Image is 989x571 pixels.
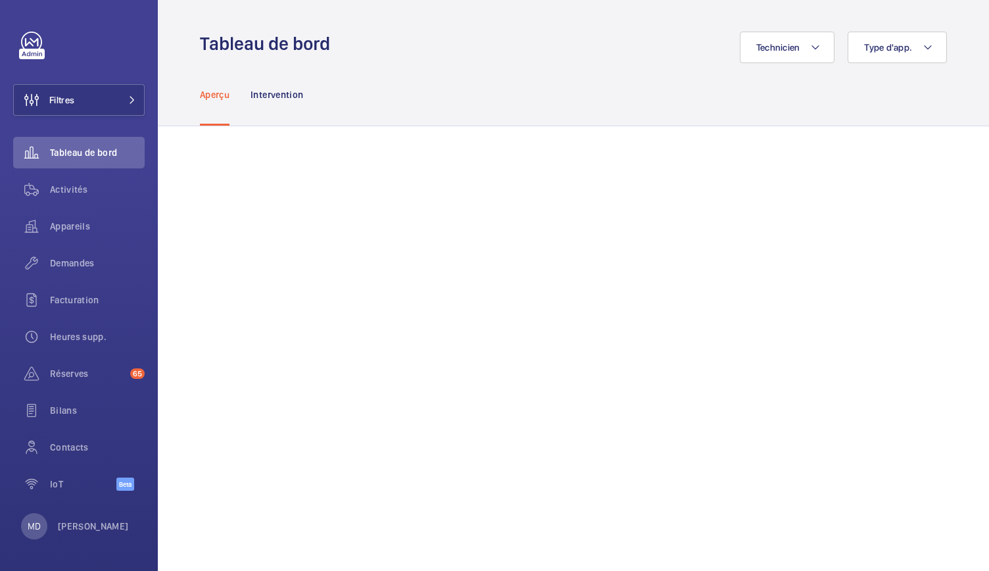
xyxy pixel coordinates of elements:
span: Appareils [50,220,145,233]
span: IoT [50,478,116,491]
p: MD [28,520,41,533]
button: Type d'app. [848,32,947,63]
span: Activités [50,183,145,196]
h1: Tableau de bord [200,32,338,56]
span: Facturation [50,293,145,307]
p: [PERSON_NAME] [58,520,129,533]
button: Technicien [740,32,835,63]
span: Technicien [756,42,800,53]
button: Filtres [13,84,145,116]
span: Bilans [50,404,145,417]
span: Type d'app. [864,42,912,53]
span: Réserves [50,367,125,380]
span: Contacts [50,441,145,454]
span: Filtres [49,93,74,107]
span: Heures supp. [50,330,145,343]
span: 65 [130,368,145,379]
p: Intervention [251,88,303,101]
span: Tableau de bord [50,146,145,159]
p: Aperçu [200,88,229,101]
span: Demandes [50,257,145,270]
span: Beta [116,478,134,491]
